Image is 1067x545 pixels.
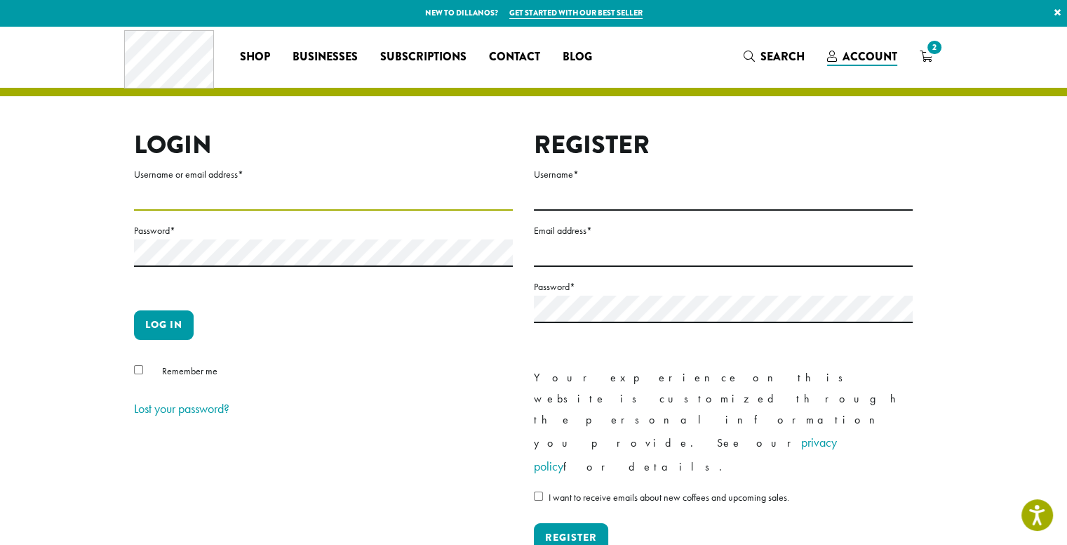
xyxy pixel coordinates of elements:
label: Username [534,166,913,183]
label: Username or email address [134,166,513,183]
span: 2 [925,38,944,57]
a: privacy policy [534,434,837,474]
h2: Register [534,130,913,160]
a: Search [732,45,816,68]
h2: Login [134,130,513,160]
span: Remember me [162,365,217,377]
span: Search [760,48,805,65]
span: Subscriptions [380,48,467,66]
span: Blog [563,48,592,66]
span: Account [843,48,897,65]
a: Get started with our best seller [509,7,643,19]
input: I want to receive emails about new coffees and upcoming sales. [534,492,543,501]
span: Contact [489,48,540,66]
span: Shop [240,48,270,66]
p: Your experience on this website is customized through the personal information you provide. See o... [534,367,913,478]
button: Log in [134,310,194,340]
a: Lost your password? [134,400,229,416]
label: Password [134,222,513,239]
span: Businesses [293,48,358,66]
label: Email address [534,222,913,239]
span: I want to receive emails about new coffees and upcoming sales. [549,491,789,504]
a: Shop [229,46,281,68]
label: Password [534,278,913,296]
